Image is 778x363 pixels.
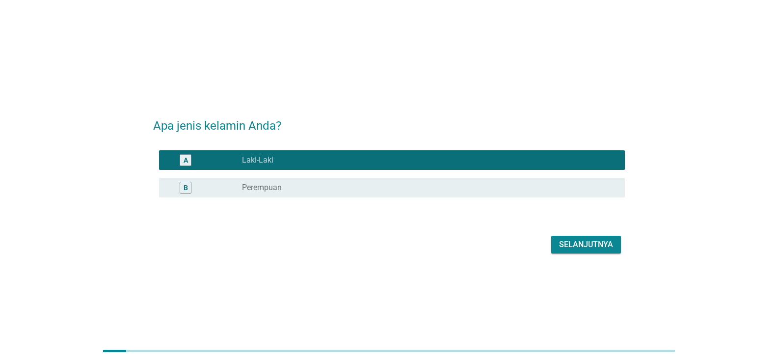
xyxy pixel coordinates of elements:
label: Laki-Laki [242,155,273,165]
div: A [184,155,188,165]
h2: Apa jenis kelamin Anda? [153,107,625,135]
label: Perempuan [242,183,282,193]
div: Selanjutnya [559,239,613,251]
div: B [184,182,188,193]
button: Selanjutnya [551,236,621,253]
